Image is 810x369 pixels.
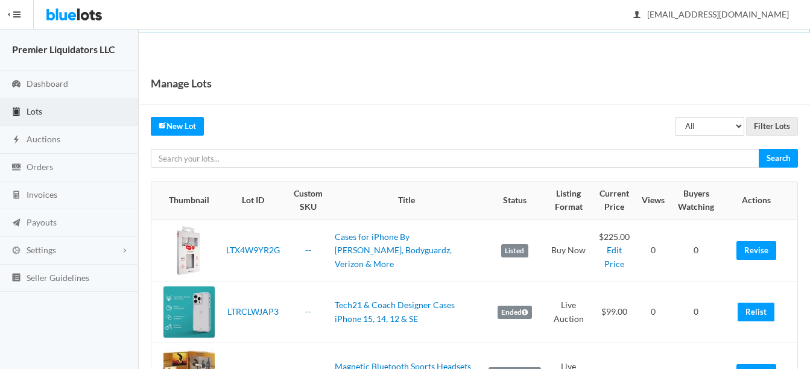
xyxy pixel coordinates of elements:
a: -- [305,306,311,317]
span: Invoices [27,189,57,200]
td: 0 [637,282,669,343]
td: 0 [637,219,669,282]
th: Status [484,182,546,219]
td: 0 [669,219,723,282]
span: Auctions [27,134,60,144]
td: Buy Now [546,219,592,282]
a: Cases for iPhone By [PERSON_NAME], Bodyguardz, Verizon & More [335,232,452,269]
ion-icon: paper plane [10,218,22,229]
td: 0 [669,282,723,343]
ion-icon: clipboard [10,107,22,118]
ion-icon: person [631,10,643,21]
ion-icon: cog [10,245,22,257]
ion-icon: list box [10,273,22,284]
span: Orders [27,162,53,172]
a: LTX4W9YR2G [226,245,280,255]
span: Settings [27,245,56,255]
td: $225.00 [592,219,638,282]
td: Live Auction [546,282,592,343]
a: LTRCLWJAP3 [227,306,279,317]
th: Views [637,182,669,219]
span: Seller Guidelines [27,273,89,283]
a: Revise [736,241,776,260]
ion-icon: flash [10,134,22,146]
th: Lot ID [220,182,286,219]
span: [EMAIL_ADDRESS][DOMAIN_NAME] [634,9,789,19]
strong: Premier Liquidators LLC [12,43,115,55]
th: Listing Format [546,182,592,219]
th: Title [330,182,484,219]
span: Dashboard [27,78,68,89]
span: Payouts [27,217,57,227]
ion-icon: calculator [10,190,22,201]
a: createNew Lot [151,117,204,136]
th: Thumbnail [151,182,220,219]
input: Search [759,149,798,168]
th: Custom SKU [286,182,330,219]
input: Filter Lots [746,117,798,136]
a: Edit Price [604,245,624,269]
a: -- [305,245,311,255]
label: Ended [498,306,532,319]
label: Listed [501,244,528,257]
th: Buyers Watching [669,182,723,219]
ion-icon: create [159,121,166,129]
td: $99.00 [592,282,638,343]
input: Search your lots... [151,149,759,168]
th: Actions [723,182,797,219]
ion-icon: speedometer [10,79,22,90]
th: Current Price [592,182,638,219]
a: Relist [738,303,774,321]
ion-icon: cash [10,162,22,174]
h1: Manage Lots [151,74,212,92]
span: Lots [27,106,42,116]
a: Tech21 & Coach Designer Cases iPhone 15, 14, 12 & SE [335,300,455,324]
